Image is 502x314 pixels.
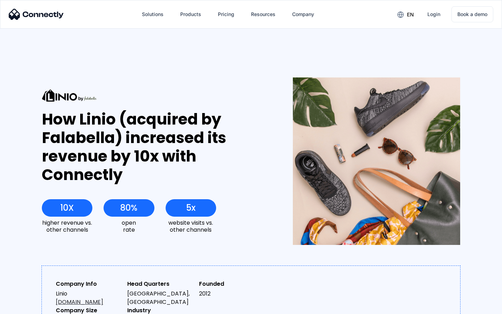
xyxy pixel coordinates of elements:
ul: Language list [14,302,42,312]
div: Resources [251,9,275,19]
aside: Language selected: English [7,302,42,312]
div: Products [180,9,201,19]
a: [DOMAIN_NAME] [56,298,103,306]
div: [GEOGRAPHIC_DATA], [GEOGRAPHIC_DATA] [127,290,193,306]
a: Login [422,6,446,23]
div: website visits vs. other channels [166,219,216,233]
img: Connectly Logo [9,9,64,20]
div: Solutions [142,9,163,19]
div: 2012 [199,290,265,298]
div: higher revenue vs. other channels [42,219,92,233]
div: Linio [56,290,122,306]
div: Founded [199,280,265,288]
div: Company Info [56,280,122,288]
div: open rate [104,219,154,233]
a: Book a demo [451,6,493,22]
div: 80% [120,203,137,213]
div: Pricing [218,9,234,19]
div: 10X [60,203,74,213]
div: How Linio (acquired by Falabella) increased its revenue by 10x with Connectly [42,110,267,184]
div: Head Quarters [127,280,193,288]
div: en [407,10,414,20]
a: Pricing [212,6,240,23]
div: 5x [186,203,196,213]
div: Company [292,9,314,19]
div: Login [427,9,440,19]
